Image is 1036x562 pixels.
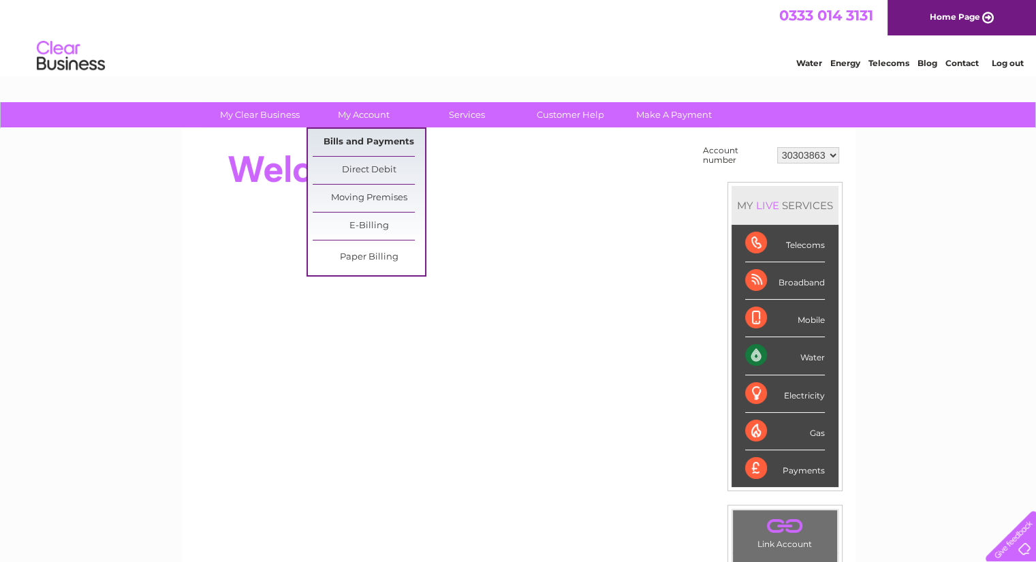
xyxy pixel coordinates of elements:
[796,58,822,68] a: Water
[514,102,627,127] a: Customer Help
[745,413,825,450] div: Gas
[745,375,825,413] div: Electricity
[307,102,420,127] a: My Account
[700,142,774,168] td: Account number
[732,510,838,552] td: Link Account
[313,213,425,240] a: E-Billing
[618,102,730,127] a: Make A Payment
[779,7,873,24] a: 0333 014 3131
[313,185,425,212] a: Moving Premises
[204,102,316,127] a: My Clear Business
[991,58,1023,68] a: Log out
[753,199,782,212] div: LIVE
[868,58,909,68] a: Telecoms
[313,157,425,184] a: Direct Debit
[745,450,825,487] div: Payments
[313,129,425,156] a: Bills and Payments
[745,225,825,262] div: Telecoms
[732,186,838,225] div: MY SERVICES
[945,58,979,68] a: Contact
[745,337,825,375] div: Water
[917,58,937,68] a: Blog
[411,102,523,127] a: Services
[36,35,106,77] img: logo.png
[830,58,860,68] a: Energy
[745,262,825,300] div: Broadband
[313,244,425,271] a: Paper Billing
[745,300,825,337] div: Mobile
[736,514,834,537] a: .
[197,7,841,66] div: Clear Business is a trading name of Verastar Limited (registered in [GEOGRAPHIC_DATA] No. 3667643...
